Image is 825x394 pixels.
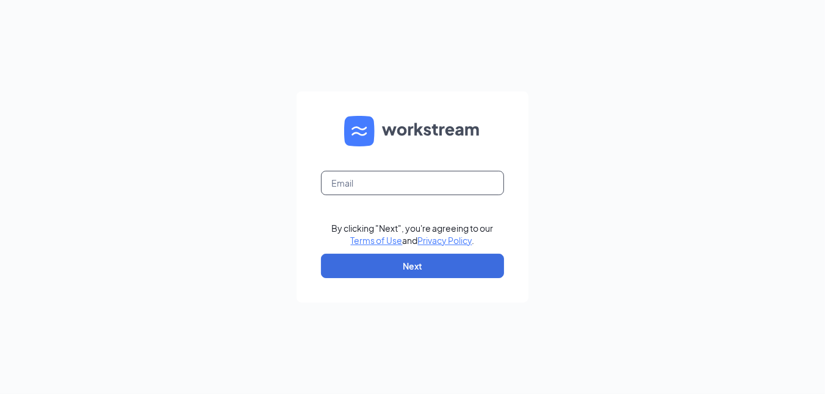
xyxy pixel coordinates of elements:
[321,171,504,195] input: Email
[418,235,472,246] a: Privacy Policy
[344,116,481,146] img: WS logo and Workstream text
[332,222,494,246] div: By clicking "Next", you're agreeing to our and .
[351,235,403,246] a: Terms of Use
[321,254,504,278] button: Next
